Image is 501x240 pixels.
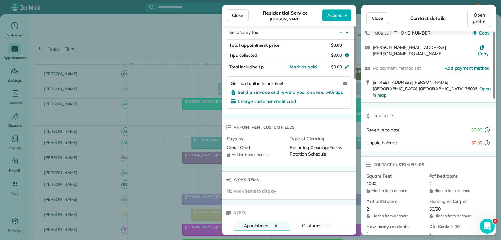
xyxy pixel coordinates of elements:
span: [STREET_ADDRESS][PERSON_NAME] [GEOGRAPHIC_DATA] [GEOGRAPHIC_DATA] 76006 · [373,79,491,98]
span: Send an invoice and reward your cleaners with tips [238,89,343,95]
span: Get paid online in no-time! [231,80,283,87]
span: Type of Cleaning [290,136,348,142]
a: MOBILE[PHONE_NUMBER] [373,30,432,36]
span: Hidden from cleaners [429,188,487,193]
span: # of bathrooms [366,198,424,205]
span: Close [232,12,243,19]
span: Pays by [227,136,285,142]
button: Close [227,9,249,21]
span: $0.00 [331,52,342,58]
span: 2 [366,206,369,212]
span: Close [372,15,383,21]
span: Total including tip [229,64,264,70]
span: Credit Card [227,145,250,150]
span: Appointment custom fields [234,124,295,131]
span: Hidden from cleaners [366,188,424,193]
span: Revenue to date [366,127,400,133]
span: Work items [234,177,259,183]
span: 2 [493,219,498,224]
button: Tips collected$0.00 [227,51,351,60]
span: Contact custom fields [373,162,425,168]
span: Appointment [244,223,270,228]
a: Add payment method [445,65,490,71]
span: Copy [478,51,489,56]
span: [PERSON_NAME] [270,17,301,22]
span: MOBILE [373,30,391,36]
span: No work items to display [227,188,276,194]
span: Copy [479,30,490,36]
span: Flooring vs Carpet [429,198,487,205]
span: Secondary tax [229,29,258,35]
span: Revenues [373,113,395,119]
span: 50/50 [429,206,441,212]
span: [PHONE_NUMBER] [393,30,432,36]
span: 0 [275,223,277,228]
span: Square Feet [366,173,424,179]
span: $0.00 [331,42,342,48]
span: $0.00 [331,64,342,70]
a: Open profile [467,9,491,27]
span: Actions [327,12,342,19]
span: Hidden from cleaners [366,213,424,218]
span: Dirt Scale 1-10 [429,223,487,230]
span: 1 [366,231,369,237]
span: 2 [429,181,432,186]
span: Customer [302,223,322,228]
span: $0.00 [471,127,482,133]
button: Close [366,12,388,24]
span: Hidden from cleaners [429,213,487,218]
span: Recurring Cleaning-Follow Rotation Schedule [290,145,344,157]
span: - [340,29,342,35]
span: Contact details [410,14,446,22]
span: 1 [327,223,329,228]
iframe: Intercom live chat [480,219,495,234]
span: - [429,231,431,237]
span: Hidden from cleaners [227,152,285,157]
span: 1000 [366,181,376,186]
span: Open profile [473,12,486,24]
button: Mark as paid [290,64,317,70]
span: No payment method set [373,65,421,71]
a: [PERSON_NAME][EMAIL_ADDRESS][PERSON_NAME][DOMAIN_NAME] [373,45,446,57]
span: Unpaid balance [366,140,397,146]
button: Copy [477,44,490,57]
span: Notes [234,210,247,216]
span: $0.00 [471,140,482,146]
span: Total appointment price [229,42,280,48]
button: Copy [472,30,490,36]
span: Charge customer credit card [238,99,296,104]
span: How many residents [366,223,424,230]
span: Residential Service [263,9,307,17]
span: Tips collected [229,52,257,58]
span: #of bedrooms [429,173,487,179]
